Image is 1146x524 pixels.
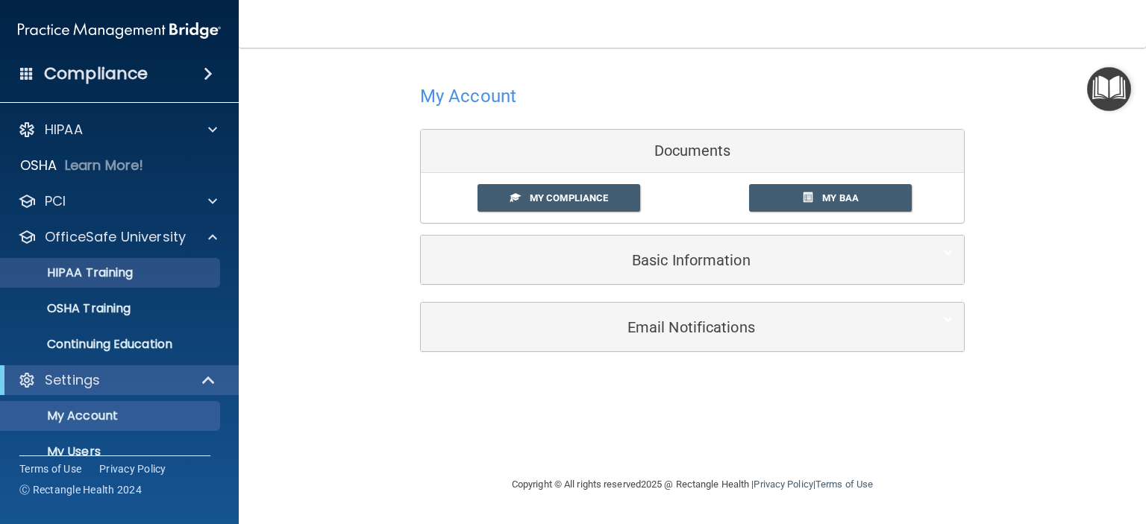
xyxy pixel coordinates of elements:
[19,482,142,497] span: Ⓒ Rectangle Health 2024
[19,461,81,476] a: Terms of Use
[10,265,133,280] p: HIPAA Training
[822,192,859,203] span: My BAA
[421,130,964,173] div: Documents
[10,444,213,459] p: My Users
[18,192,217,210] a: PCI
[20,157,57,174] p: OSHA
[18,371,216,389] a: Settings
[18,228,217,246] a: OfficeSafe University
[1087,67,1131,111] button: Open Resource Center
[754,479,812,490] a: Privacy Policy
[45,371,100,389] p: Settings
[432,252,907,268] h5: Basic Information
[10,408,213,423] p: My Account
[45,121,83,139] p: HIPAA
[432,243,953,277] a: Basic Information
[45,192,66,210] p: PCI
[45,228,186,246] p: OfficeSafe University
[10,301,131,316] p: OSHA Training
[18,16,221,45] img: PMB logo
[65,157,144,174] p: Learn More!
[18,121,217,139] a: HIPAA
[530,192,608,203] span: My Compliance
[44,63,148,84] h4: Compliance
[815,479,873,490] a: Terms of Use
[432,310,953,344] a: Email Notifications
[99,461,166,476] a: Privacy Policy
[432,319,907,335] h5: Email Notifications
[420,461,965,508] div: Copyright © All rights reserved 2025 @ Rectangle Health | |
[420,86,516,106] h4: My Account
[10,337,213,352] p: Continuing Education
